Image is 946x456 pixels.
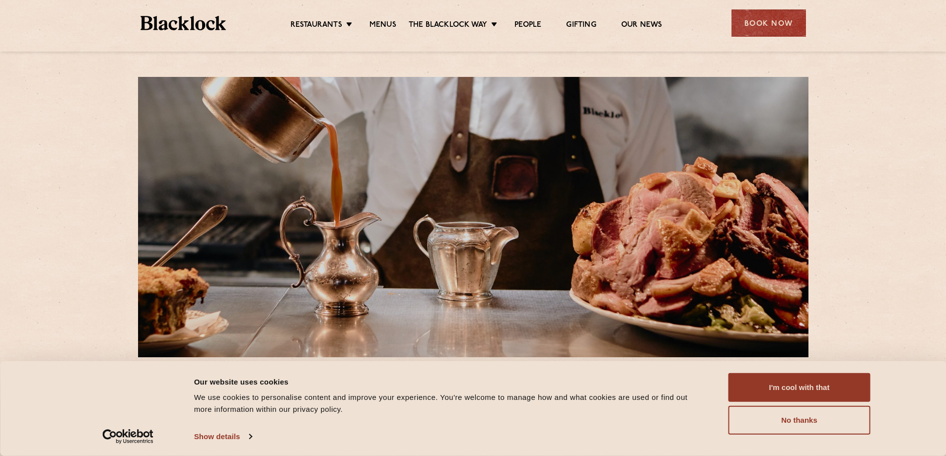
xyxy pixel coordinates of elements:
[291,20,342,31] a: Restaurants
[409,20,487,31] a: The Blacklock Way
[621,20,662,31] a: Our News
[194,376,706,388] div: Our website uses cookies
[141,16,226,30] img: BL_Textured_Logo-footer-cropped.svg
[84,429,171,444] a: Usercentrics Cookiebot - opens in a new window
[514,20,541,31] a: People
[728,373,871,402] button: I'm cool with that
[731,9,806,37] div: Book Now
[194,391,706,415] div: We use cookies to personalise content and improve your experience. You're welcome to manage how a...
[369,20,396,31] a: Menus
[728,406,871,435] button: No thanks
[566,20,596,31] a: Gifting
[194,429,252,444] a: Show details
